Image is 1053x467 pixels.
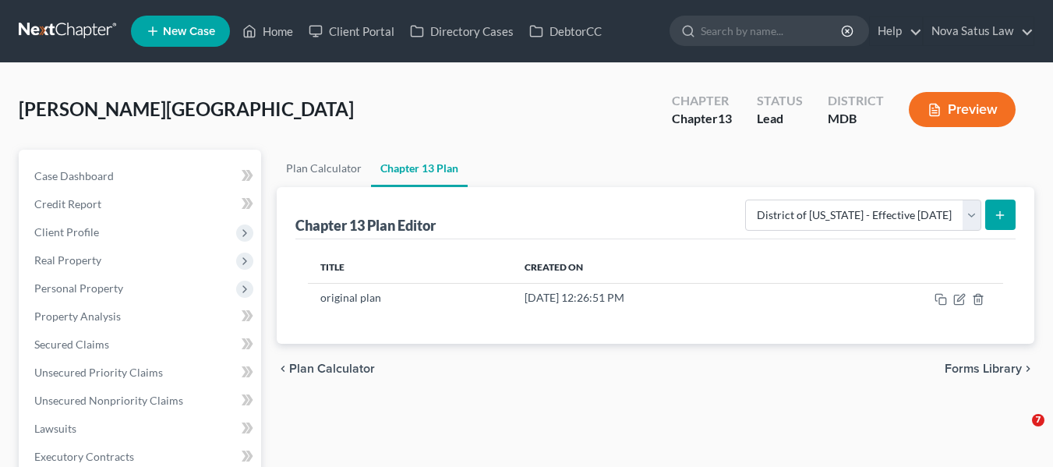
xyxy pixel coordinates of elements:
[277,363,375,375] button: chevron_left Plan Calculator
[308,252,512,283] th: Title
[909,92,1016,127] button: Preview
[277,363,289,375] i: chevron_left
[34,169,114,182] span: Case Dashboard
[34,366,163,379] span: Unsecured Priority Claims
[295,216,436,235] div: Chapter 13 Plan Editor
[718,111,732,126] span: 13
[163,26,215,37] span: New Case
[1032,414,1044,426] span: 7
[301,17,402,45] a: Client Portal
[672,110,732,128] div: Chapter
[1000,414,1037,451] iframe: Intercom live chat
[22,190,261,218] a: Credit Report
[371,150,468,187] a: Chapter 13 Plan
[235,17,301,45] a: Home
[512,252,810,283] th: Created On
[945,363,1022,375] span: Forms Library
[289,363,375,375] span: Plan Calculator
[34,450,134,463] span: Executory Contracts
[34,338,109,351] span: Secured Claims
[870,17,922,45] a: Help
[22,359,261,387] a: Unsecured Priority Claims
[34,197,101,211] span: Credit Report
[1022,363,1034,375] i: chevron_right
[22,331,261,359] a: Secured Claims
[828,110,884,128] div: MDB
[521,17,610,45] a: DebtorCC
[277,150,371,187] a: Plan Calculator
[308,283,512,313] td: original plan
[22,302,261,331] a: Property Analysis
[34,310,121,323] span: Property Analysis
[22,387,261,415] a: Unsecured Nonpriority Claims
[19,97,354,120] span: [PERSON_NAME][GEOGRAPHIC_DATA]
[34,253,101,267] span: Real Property
[828,92,884,110] div: District
[34,225,99,239] span: Client Profile
[22,415,261,443] a: Lawsuits
[34,394,183,407] span: Unsecured Nonpriority Claims
[402,17,521,45] a: Directory Cases
[512,283,810,313] td: [DATE] 12:26:51 PM
[701,16,843,45] input: Search by name...
[757,110,803,128] div: Lead
[34,422,76,435] span: Lawsuits
[34,281,123,295] span: Personal Property
[22,162,261,190] a: Case Dashboard
[945,363,1034,375] button: Forms Library chevron_right
[924,17,1034,45] a: Nova Satus Law
[757,92,803,110] div: Status
[672,92,732,110] div: Chapter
